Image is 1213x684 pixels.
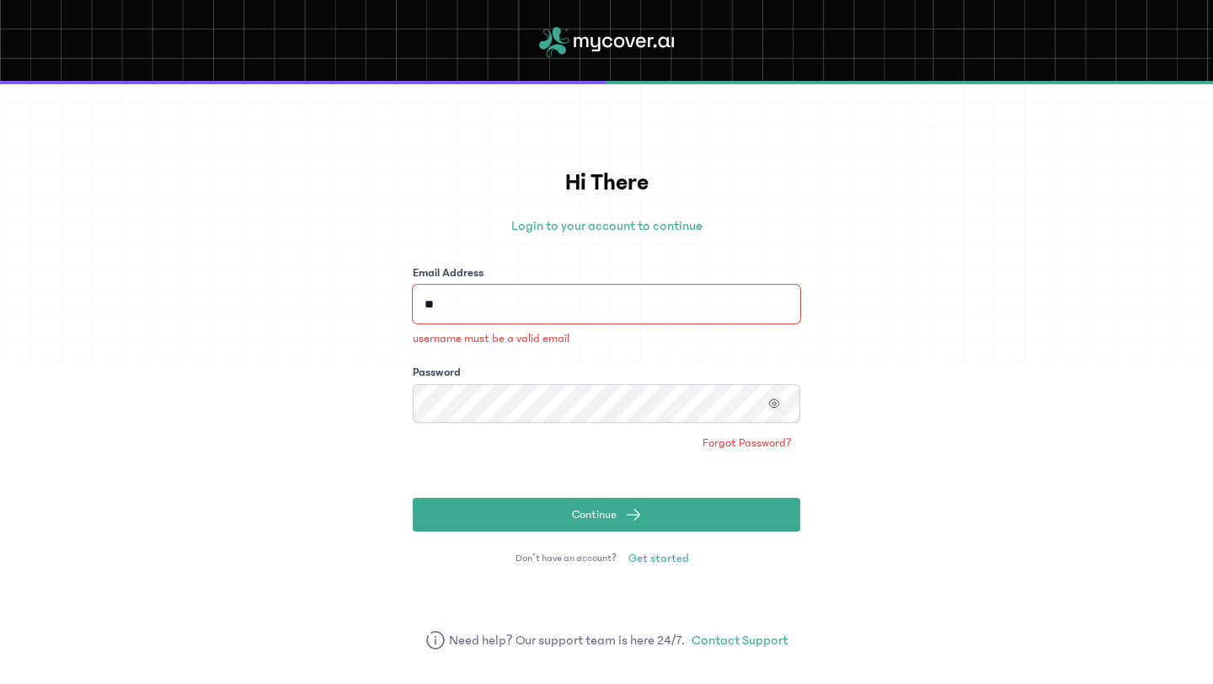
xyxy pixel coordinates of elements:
label: Email Address [413,265,484,281]
a: Contact Support [692,630,788,650]
h1: Hi There [413,165,800,200]
a: Get started [620,545,697,572]
span: Get started [628,550,689,567]
p: username must be a valid email [413,330,800,347]
span: Forgot Password? [703,435,792,452]
span: Don’t have an account? [516,552,617,565]
button: Continue [413,498,800,532]
span: Continue [572,506,617,523]
p: Login to your account to continue [413,216,800,236]
span: Need help? Our support team is here 24/7. [449,630,686,650]
label: Password [413,364,461,381]
a: Forgot Password? [694,430,800,457]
